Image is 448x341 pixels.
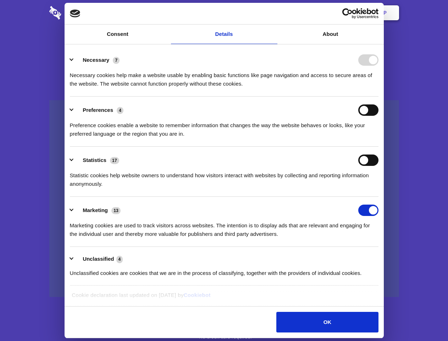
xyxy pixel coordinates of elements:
a: Wistia video thumbnail [49,100,399,297]
div: Marketing cookies are used to track visitors across websites. The intention is to display ads tha... [70,216,378,238]
img: logo [70,10,81,17]
a: Cookiebot [184,292,211,298]
a: Login [322,2,353,24]
label: Marketing [83,207,108,213]
button: OK [276,312,378,332]
iframe: Drift Widget Chat Controller [413,305,439,332]
h1: Eliminate Slack Data Loss. [49,32,399,58]
a: Usercentrics Cookiebot - opens in a new window [316,8,378,19]
label: Necessary [83,57,109,63]
a: Consent [65,25,171,44]
div: Preference cookies enable a website to remember information that changes the way the website beha... [70,116,378,138]
a: Pricing [208,2,239,24]
span: 4 [117,107,123,114]
a: Contact [288,2,320,24]
label: Preferences [83,107,113,113]
span: 7 [113,57,120,64]
span: 17 [110,157,119,164]
span: 4 [116,256,123,263]
div: Necessary cookies help make a website usable by enabling basic functions like page navigation and... [70,66,378,88]
a: Details [171,25,277,44]
img: logo-wordmark-white-trans-d4663122ce5f474addd5e946df7df03e33cb6a1c49d2221995e7729f52c070b2.svg [49,6,110,20]
div: Cookie declaration last updated on [DATE] by [66,291,382,305]
label: Statistics [83,157,106,163]
div: Statistic cookies help website owners to understand how visitors interact with websites by collec... [70,166,378,188]
button: Preferences (4) [70,104,128,116]
span: 13 [111,207,121,214]
button: Marketing (13) [70,205,125,216]
h4: Auto-redaction of sensitive data, encrypted data sharing and self-destructing private chats. Shar... [49,65,399,88]
a: About [277,25,384,44]
div: Unclassified cookies are cookies that we are in the process of classifying, together with the pro... [70,264,378,277]
button: Necessary (7) [70,54,124,66]
button: Unclassified (4) [70,255,127,264]
button: Statistics (17) [70,155,124,166]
